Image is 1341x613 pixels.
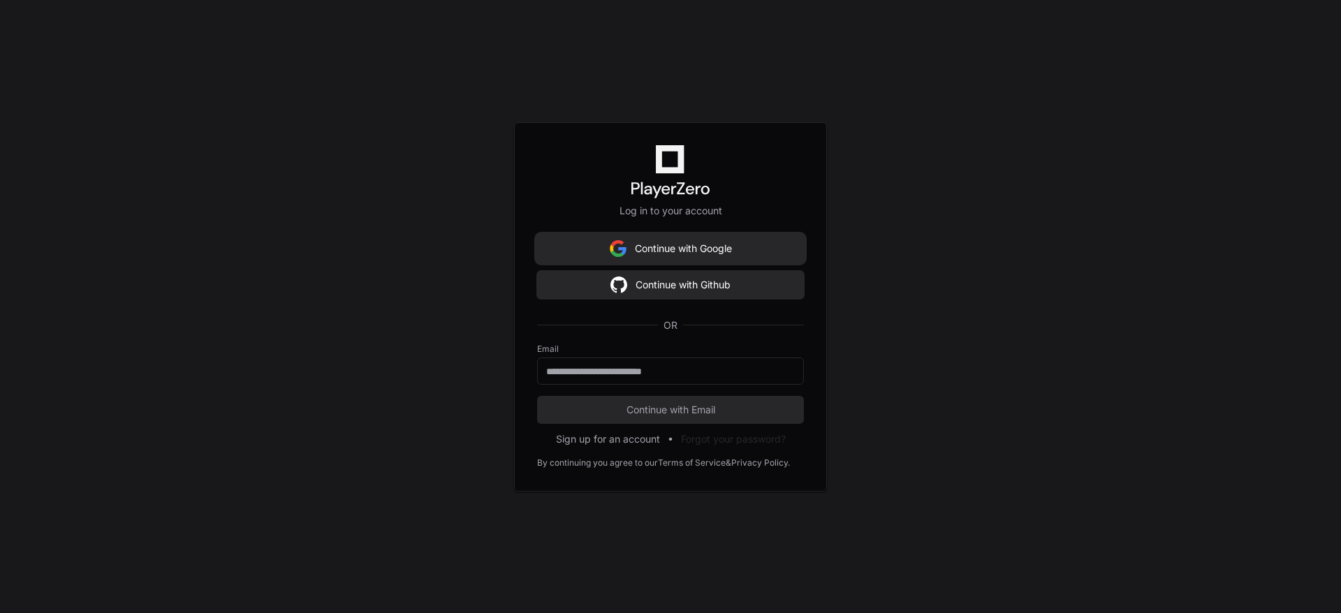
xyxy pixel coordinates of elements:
[537,271,804,299] button: Continue with Github
[537,235,804,263] button: Continue with Google
[537,403,804,417] span: Continue with Email
[537,204,804,218] p: Log in to your account
[610,271,627,299] img: Sign in with google
[658,318,683,332] span: OR
[681,432,786,446] button: Forgot your password?
[537,396,804,424] button: Continue with Email
[658,457,726,468] a: Terms of Service
[537,344,804,355] label: Email
[610,235,626,263] img: Sign in with google
[731,457,790,468] a: Privacy Policy.
[537,457,658,468] div: By continuing you agree to our
[556,432,660,446] button: Sign up for an account
[726,457,731,468] div: &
